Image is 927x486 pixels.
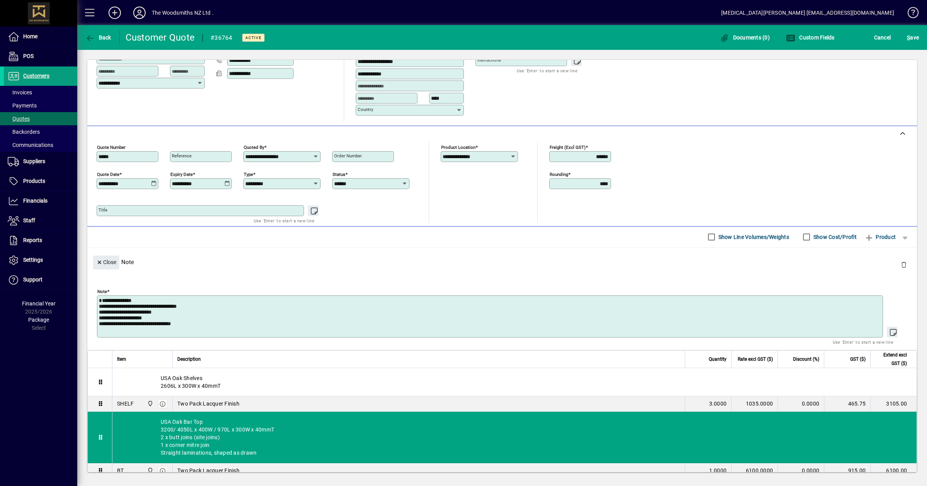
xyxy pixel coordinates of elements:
mat-label: Title [98,207,107,213]
a: Home [4,27,77,46]
a: Communications [4,138,77,152]
span: Two Pack Lacquer Finish [177,400,239,408]
mat-label: Quote date [97,171,119,177]
span: The Woodsmiths [145,399,154,408]
span: Package [28,317,49,323]
div: BT [117,467,124,474]
span: 1.0000 [709,467,727,474]
span: Suppliers [23,158,45,164]
label: Show Cost/Profit [812,233,857,241]
a: Staff [4,211,77,230]
mat-label: Status [333,171,345,177]
div: Customer Quote [126,31,195,44]
a: Settings [4,251,77,270]
span: Rate excl GST ($) [738,355,773,363]
span: Close [96,256,116,269]
span: POS [23,53,34,59]
a: Payments [4,99,77,112]
span: Product [864,231,896,243]
a: Financials [4,191,77,211]
span: Staff [23,217,35,223]
app-page-header-button: Close [91,258,121,265]
mat-label: Order number [334,153,362,159]
span: Documents (0) [720,34,770,41]
button: Profile [127,6,152,20]
mat-label: Note [97,288,107,294]
td: 0.0000 [778,463,824,479]
button: Add [102,6,127,20]
button: Cancel [872,31,893,44]
span: Active [245,35,261,40]
span: Discount (%) [793,355,819,363]
a: Knowledge Base [902,2,917,27]
mat-label: Rounding [550,171,568,177]
a: Products [4,172,77,191]
mat-label: Reference [172,153,192,159]
div: #36764 [211,32,233,44]
span: Quotes [8,116,30,122]
mat-label: Freight (excl GST) [550,144,586,150]
a: Invoices [4,86,77,99]
button: Product [861,230,900,244]
div: The Woodsmiths NZ Ltd . [152,7,214,19]
span: S [907,34,910,41]
div: 1035.0000 [736,400,773,408]
div: SHELF [117,400,134,408]
div: Note [87,248,917,276]
mat-label: Country [358,107,373,112]
app-page-header-button: Delete [895,261,913,268]
span: Financials [23,198,48,204]
button: Save [905,31,921,44]
div: USA Oak Shelves 2606L x 300W x 40mmT [112,368,917,396]
td: 465.75 [824,396,870,412]
mat-label: Type [244,171,253,177]
div: USA Oak Bar Top 3200/ 4050L x 400W / 970L x 300W x 40mmT 2 x butt joins (site joins) 1 x corner m... [112,412,917,463]
span: Extend excl GST ($) [875,351,907,368]
span: Description [177,355,201,363]
span: GST ($) [850,355,866,363]
button: Documents (0) [718,31,772,44]
span: Payments [8,102,37,109]
button: Delete [895,256,913,274]
span: Quantity [709,355,727,363]
td: 3105.00 [870,396,917,412]
span: Backorders [8,129,40,135]
label: Show Line Volumes/Weights [717,233,789,241]
mat-label: Quoted by [244,144,264,150]
span: Back [85,34,111,41]
a: Reports [4,231,77,250]
span: Home [23,33,37,39]
a: POS [4,47,77,66]
span: Cancel [874,31,891,44]
mat-label: Instructions [477,57,501,63]
span: Custom Fields [786,34,835,41]
span: Invoices [8,89,32,95]
span: Reports [23,237,42,243]
td: 6100.00 [870,463,917,479]
button: Custom Fields [784,31,837,44]
div: 6100.0000 [736,467,773,474]
span: Communications [8,142,53,148]
span: Settings [23,257,43,263]
span: Customers [23,73,49,79]
mat-label: Quote number [97,144,126,150]
td: 0.0000 [778,396,824,412]
button: Back [83,31,113,44]
a: Suppliers [4,152,77,171]
mat-label: Product location [441,144,475,150]
mat-hint: Use 'Enter' to start a new line [833,338,893,346]
span: ave [907,31,919,44]
span: Financial Year [22,300,56,307]
button: Close [93,256,119,269]
a: Support [4,270,77,290]
div: [MEDICAL_DATA][PERSON_NAME] [EMAIL_ADDRESS][DOMAIN_NAME] [721,7,894,19]
a: Quotes [4,112,77,125]
a: Backorders [4,125,77,138]
mat-hint: Use 'Enter' to start a new line [517,66,577,75]
span: 3.0000 [709,400,727,408]
mat-label: Expiry date [170,171,193,177]
span: Item [117,355,126,363]
span: Products [23,178,45,184]
app-page-header-button: Back [77,31,120,44]
span: The Woodsmiths [145,466,154,475]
